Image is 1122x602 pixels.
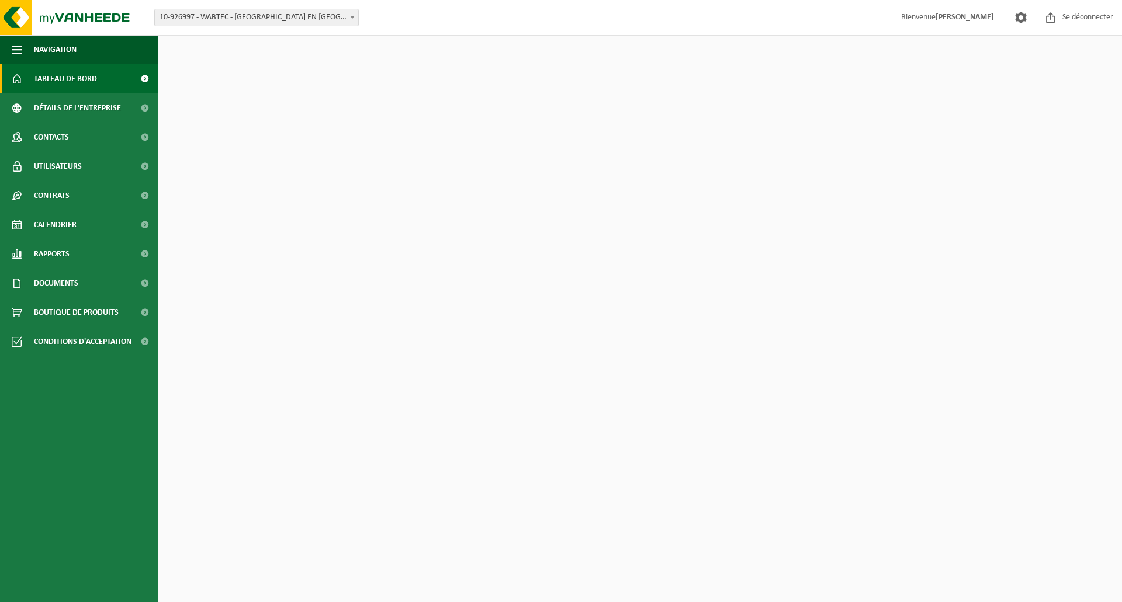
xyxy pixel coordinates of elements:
[34,192,70,200] font: Contrats
[34,250,70,259] font: Rapports
[154,9,359,26] span: 10-926997 - WABTEC - HAUTS DE FRANCE - NEUVILLE EN FERRAIN
[34,104,121,113] font: Détails de l'entreprise
[34,75,97,83] font: Tableau de bord
[936,13,994,22] font: [PERSON_NAME]
[160,13,390,22] font: 10-926997 - WABTEC - [GEOGRAPHIC_DATA] EN [GEOGRAPHIC_DATA]
[155,9,358,26] span: 10-926997 - WABTEC - HAUTS DE FRANCE - NEUVILLE EN FERRAIN
[34,221,77,229] font: Calendrier
[34,46,77,54] font: Navigation
[901,13,936,22] font: Bienvenue
[34,133,69,142] font: Contacts
[34,308,119,317] font: Boutique de produits
[34,337,131,346] font: Conditions d'acceptation
[34,162,82,171] font: Utilisateurs
[34,279,78,288] font: Documents
[1062,13,1113,22] font: Se déconnecter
